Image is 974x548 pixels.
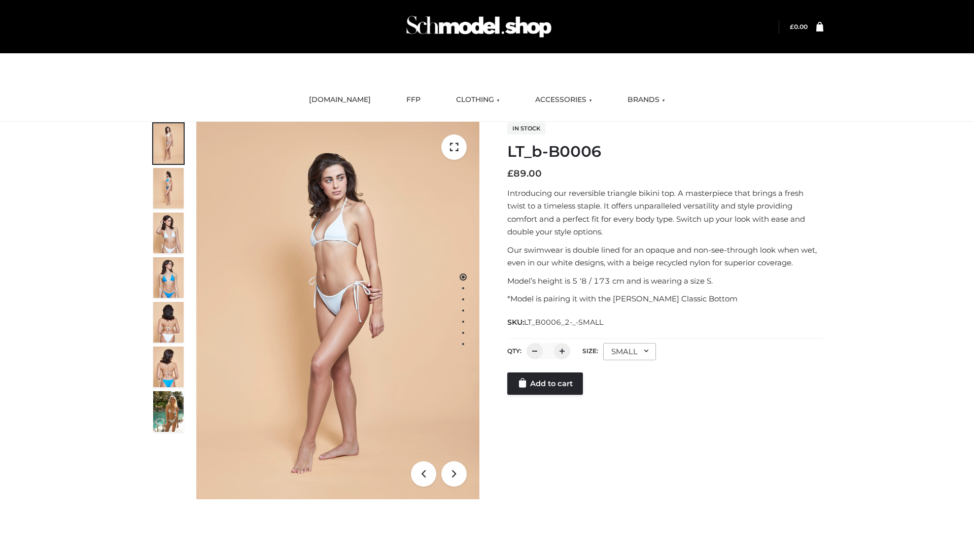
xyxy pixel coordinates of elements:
a: [DOMAIN_NAME] [301,89,378,111]
img: ArielClassicBikiniTop_CloudNine_AzureSky_OW114ECO_4-scaled.jpg [153,257,184,298]
img: Schmodel Admin 964 [403,7,555,47]
a: Add to cart [507,372,583,395]
label: Size: [582,347,598,355]
a: BRANDS [620,89,673,111]
img: ArielClassicBikiniTop_CloudNine_AzureSky_OW114ECO_1-scaled.jpg [153,123,184,164]
p: *Model is pairing it with the [PERSON_NAME] Classic Bottom [507,292,823,305]
label: QTY: [507,347,521,355]
img: ArielClassicBikiniTop_CloudNine_AzureSky_OW114ECO_3-scaled.jpg [153,213,184,253]
h1: LT_b-B0006 [507,143,823,161]
span: LT_B0006_2-_-SMALL [524,318,603,327]
img: ArielClassicBikiniTop_CloudNine_AzureSky_OW114ECO_8-scaled.jpg [153,347,184,387]
span: In stock [507,122,545,134]
a: CLOTHING [448,89,507,111]
p: Our swimwear is double lined for an opaque and non-see-through look when wet, even in our white d... [507,244,823,269]
p: Introducing our reversible triangle bikini top. A masterpiece that brings a fresh twist to a time... [507,187,823,238]
span: £ [790,23,794,30]
img: ArielClassicBikiniTop_CloudNine_AzureSky_OW114ECO_2-scaled.jpg [153,168,184,209]
img: ArielClassicBikiniTop_CloudNine_AzureSky_OW114ECO_1 [196,122,479,499]
a: £0.00 [790,23,808,30]
div: SMALL [603,343,656,360]
p: Model’s height is 5 ‘8 / 173 cm and is wearing a size S. [507,275,823,288]
span: SKU: [507,316,604,328]
span: £ [507,168,513,179]
bdi: 89.00 [507,168,542,179]
bdi: 0.00 [790,23,808,30]
a: FFP [399,89,428,111]
img: ArielClassicBikiniTop_CloudNine_AzureSky_OW114ECO_7-scaled.jpg [153,302,184,342]
img: Arieltop_CloudNine_AzureSky2.jpg [153,391,184,432]
a: ACCESSORIES [528,89,600,111]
